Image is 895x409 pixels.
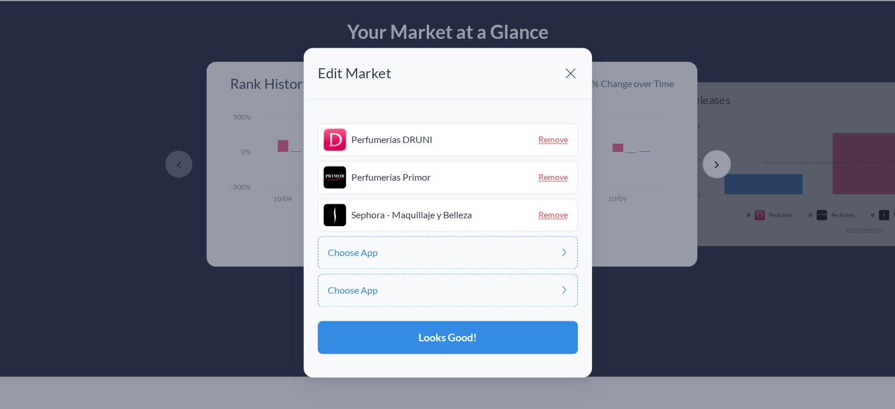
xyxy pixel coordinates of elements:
[318,66,391,81] p: Edit Market
[328,285,378,295] span: Choose App
[534,206,573,224] span: Remove
[351,210,529,221] span: Sephora - Maquillaje y Belleza
[323,165,347,189] img: Perfumerías Primor icon
[323,203,347,227] img: Sephora - Maquillaje y Belleza icon
[534,168,573,187] span: Remove
[534,131,573,149] span: Remove
[351,134,529,145] span: Perfumerías DRUNI
[351,172,529,183] span: Perfumerías Primor
[418,332,477,343] span: Looks Good!
[318,321,578,354] button: Looks Good!
[323,128,347,151] img: Perfumerías DRUNI icon
[328,248,378,257] span: Choose App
